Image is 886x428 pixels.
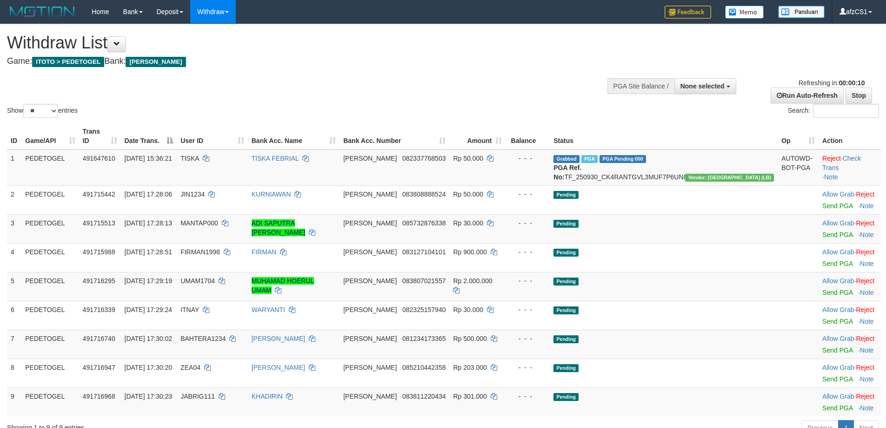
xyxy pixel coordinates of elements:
a: Send PGA [822,346,853,354]
a: Allow Grab [822,219,854,227]
div: - - - [509,218,546,228]
a: Reject [856,335,874,342]
span: Pending [553,249,579,257]
a: MUHAMAD HOERUL UMAM [252,277,314,294]
span: · [822,306,856,313]
span: 491715513 [83,219,115,227]
td: 6 [7,301,21,330]
span: Rp 301.000 [453,393,486,400]
img: panduan.png [778,6,825,18]
span: Pending [553,364,579,372]
span: Rp 30.000 [453,219,483,227]
td: PEDETOGEL [21,149,79,186]
td: · [819,243,881,272]
span: Refreshing in: [799,79,865,87]
a: Note [860,231,874,238]
span: · [822,248,856,256]
a: FIRMAN [252,248,277,256]
td: PEDETOGEL [21,359,79,387]
span: None selected [680,82,725,90]
a: Allow Grab [822,335,854,342]
span: · [822,335,856,342]
td: 4 [7,243,21,272]
th: ID [7,123,21,149]
div: - - - [509,247,546,257]
span: · [822,393,856,400]
span: [PERSON_NAME] [343,306,397,313]
a: Reject [822,155,841,162]
span: Copy 083807021557 to clipboard [402,277,446,285]
span: Grabbed [553,155,580,163]
span: [DATE] 17:28:13 [125,219,172,227]
a: Reject [856,248,874,256]
strong: 00:00:10 [839,79,865,87]
span: · [822,364,856,371]
span: Copy 083811220434 to clipboard [402,393,446,400]
span: TISKA [180,155,199,162]
span: Copy 085210442358 to clipboard [402,364,446,371]
span: Copy 085732876338 to clipboard [402,219,446,227]
a: Run Auto-Refresh [771,88,844,103]
span: · [822,219,856,227]
span: [PERSON_NAME] [343,393,397,400]
span: Rp 50.000 [453,155,483,162]
span: Copy 081234173365 to clipboard [402,335,446,342]
td: PEDETOGEL [21,185,79,214]
th: Action [819,123,881,149]
span: [DATE] 17:29:24 [125,306,172,313]
span: · [822,190,856,198]
a: Send PGA [822,202,853,210]
span: MANTAP000 [180,219,218,227]
h4: Game: Bank: [7,57,581,66]
span: Rp 50.000 [453,190,483,198]
td: PEDETOGEL [21,387,79,416]
td: PEDETOGEL [21,330,79,359]
a: KURNIAWAN [252,190,291,198]
td: AUTOWD-BOT-PGA [778,149,819,186]
b: PGA Ref. No: [553,164,581,181]
td: · [819,330,881,359]
a: Check Trans [822,155,861,171]
a: Reject [856,190,874,198]
a: Note [860,404,874,412]
a: Allow Grab [822,190,854,198]
a: Send PGA [822,231,853,238]
span: PGA Pending [600,155,646,163]
th: Date Trans.: activate to sort column descending [121,123,177,149]
div: - - - [509,392,546,401]
span: JIN1234 [180,190,205,198]
a: Reject [856,306,874,313]
td: 2 [7,185,21,214]
span: Pending [553,278,579,285]
span: [PERSON_NAME] [343,190,397,198]
a: Note [860,202,874,210]
a: Note [860,289,874,296]
span: Copy 083127104101 to clipboard [402,248,446,256]
span: Marked by afzCS1 [581,155,598,163]
th: Balance [506,123,550,149]
span: [PERSON_NAME] [343,364,397,371]
td: TF_250930_CK4RANTGVL3MUF7P6UNI [550,149,778,186]
a: Note [860,346,874,354]
span: Pending [553,220,579,228]
div: - - - [509,276,546,285]
label: Show entries [7,104,78,118]
a: TISKA FEBRIAL [252,155,299,162]
td: · [819,359,881,387]
td: PEDETOGEL [21,243,79,272]
span: 491716339 [83,306,115,313]
h1: Withdraw List [7,34,581,52]
span: [PERSON_NAME] [343,335,397,342]
span: Rp 2.000.000 [453,277,492,285]
span: Pending [553,335,579,343]
th: Bank Acc. Name: activate to sort column ascending [248,123,340,149]
a: Note [860,375,874,383]
th: Bank Acc. Number: activate to sort column ascending [340,123,449,149]
a: Allow Grab [822,364,854,371]
a: Reject [856,364,874,371]
span: ITNAY [180,306,199,313]
th: Status [550,123,778,149]
span: 491715442 [83,190,115,198]
a: Reject [856,393,874,400]
span: [DATE] 17:30:23 [125,393,172,400]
